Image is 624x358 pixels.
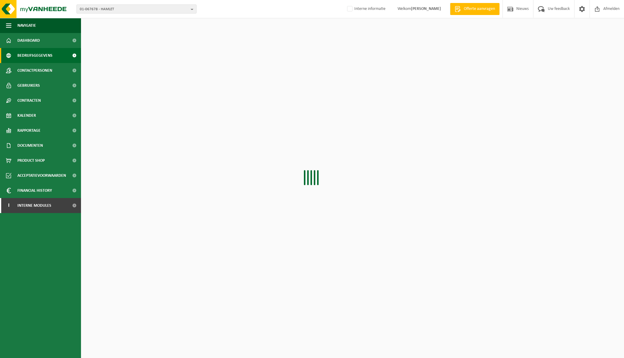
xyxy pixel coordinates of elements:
[17,93,41,108] span: Contracten
[17,183,52,198] span: Financial History
[17,63,52,78] span: Contactpersonen
[462,6,496,12] span: Offerte aanvragen
[17,108,36,123] span: Kalender
[17,198,51,213] span: Interne modules
[411,7,441,11] strong: [PERSON_NAME]
[17,123,40,138] span: Rapportage
[17,78,40,93] span: Gebruikers
[17,168,66,183] span: Acceptatievoorwaarden
[6,198,11,213] span: I
[17,138,43,153] span: Documenten
[80,5,188,14] span: 01-067678 - HAMLET
[17,33,40,48] span: Dashboard
[76,5,196,14] button: 01-067678 - HAMLET
[450,3,499,15] a: Offerte aanvragen
[17,18,36,33] span: Navigatie
[346,5,385,14] label: Interne informatie
[17,153,45,168] span: Product Shop
[17,48,52,63] span: Bedrijfsgegevens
